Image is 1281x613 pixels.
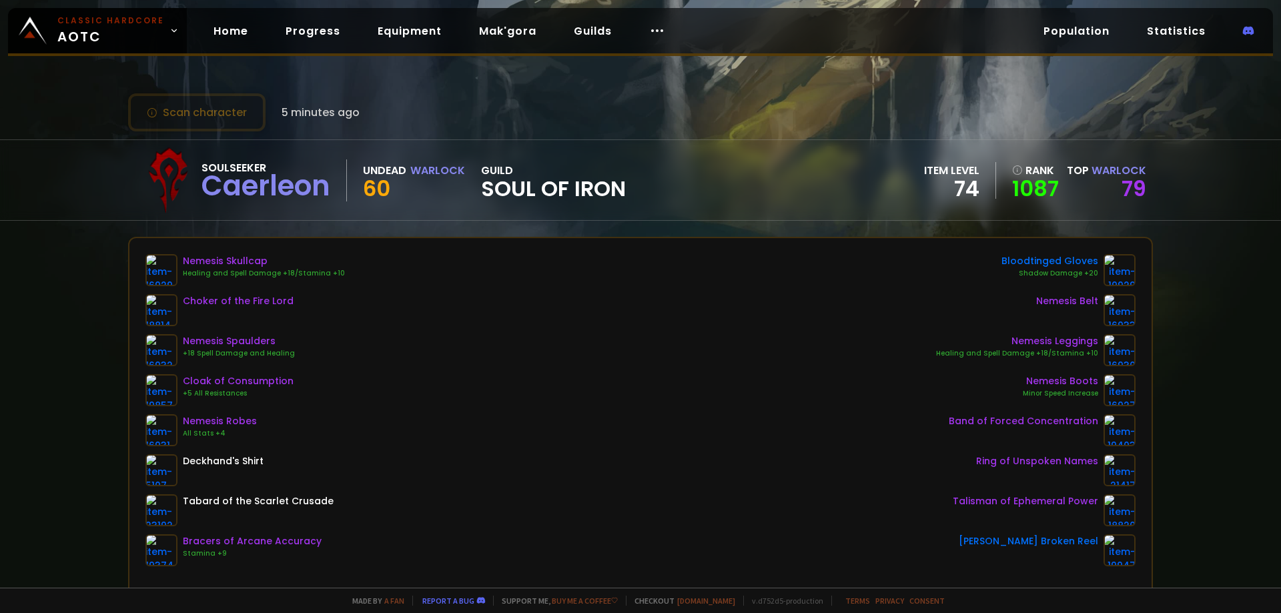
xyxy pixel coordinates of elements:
[183,494,334,508] div: Tabard of the Scarlet Crusade
[953,494,1098,508] div: Talisman of Ephemeral Power
[1104,494,1136,526] img: item-18820
[422,596,474,606] a: Report a bug
[183,374,294,388] div: Cloak of Consumption
[145,294,177,326] img: item-18814
[959,534,1098,548] div: [PERSON_NAME] Broken Reel
[1104,454,1136,486] img: item-21417
[145,534,177,566] img: item-19374
[145,374,177,406] img: item-19857
[183,334,295,348] div: Nemesis Spaulders
[1012,162,1059,179] div: rank
[201,176,330,196] div: Caerleon
[183,548,322,559] div: Stamina +9
[1122,173,1146,203] a: 79
[493,596,618,606] span: Support me,
[924,162,979,179] div: item level
[145,334,177,366] img: item-16932
[677,596,735,606] a: [DOMAIN_NAME]
[367,17,452,45] a: Equipment
[363,173,390,203] span: 60
[1001,254,1098,268] div: Bloodtinged Gloves
[626,596,735,606] span: Checkout
[1036,294,1098,308] div: Nemesis Belt
[183,454,264,468] div: Deckhand's Shirt
[1023,388,1098,399] div: Minor Speed Increase
[183,254,345,268] div: Nemesis Skullcap
[1067,162,1146,179] div: Top
[552,596,618,606] a: Buy me a coffee
[1012,179,1059,199] a: 1087
[1136,17,1216,45] a: Statistics
[128,93,266,131] button: Scan character
[949,414,1098,428] div: Band of Forced Concentration
[57,15,164,27] small: Classic Hardcore
[936,348,1098,359] div: Healing and Spell Damage +18/Stamina +10
[1104,414,1136,446] img: item-19403
[203,17,259,45] a: Home
[282,104,360,121] span: 5 minutes ago
[845,596,870,606] a: Terms
[1104,294,1136,326] img: item-16933
[1104,254,1136,286] img: item-19929
[183,534,322,548] div: Bracers of Arcane Accuracy
[481,179,626,199] span: Soul of Iron
[924,179,979,199] div: 74
[1023,374,1098,388] div: Nemesis Boots
[410,162,465,179] div: Warlock
[183,388,294,399] div: +5 All Resistances
[481,162,626,199] div: guild
[183,294,294,308] div: Choker of the Fire Lord
[363,162,406,179] div: Undead
[936,334,1098,348] div: Nemesis Leggings
[201,159,330,176] div: Soulseeker
[8,8,187,53] a: Classic HardcoreAOTC
[344,596,404,606] span: Made by
[976,454,1098,468] div: Ring of Unspoken Names
[1104,534,1136,566] img: item-19947
[563,17,622,45] a: Guilds
[1001,268,1098,279] div: Shadow Damage +20
[145,254,177,286] img: item-16929
[1092,163,1146,178] span: Warlock
[145,414,177,446] img: item-16931
[275,17,351,45] a: Progress
[57,15,164,47] span: AOTC
[384,596,404,606] a: a fan
[183,348,295,359] div: +18 Spell Damage and Healing
[183,414,257,428] div: Nemesis Robes
[468,17,547,45] a: Mak'gora
[909,596,945,606] a: Consent
[183,428,257,439] div: All Stats +4
[875,596,904,606] a: Privacy
[145,494,177,526] img: item-23192
[1104,374,1136,406] img: item-16927
[1033,17,1120,45] a: Population
[743,596,823,606] span: v. d752d5 - production
[1104,334,1136,366] img: item-16930
[145,454,177,486] img: item-5107
[183,268,345,279] div: Healing and Spell Damage +18/Stamina +10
